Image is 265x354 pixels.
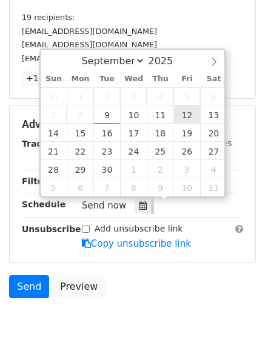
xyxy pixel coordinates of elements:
span: Wed [120,75,147,83]
span: September 12, 2025 [173,105,200,124]
a: +16 more [22,71,73,86]
span: September 4, 2025 [147,87,173,105]
span: September 6, 2025 [200,87,227,105]
span: September 29, 2025 [67,160,93,178]
span: October 9, 2025 [147,178,173,196]
span: Fri [173,75,200,83]
span: September 9, 2025 [93,105,120,124]
span: September 13, 2025 [200,105,227,124]
span: September 15, 2025 [67,124,93,142]
span: August 31, 2025 [41,87,67,105]
strong: Unsubscribe [22,224,81,234]
small: [EMAIL_ADDRESS][DOMAIN_NAME] [22,40,157,49]
span: September 3, 2025 [120,87,147,105]
span: October 3, 2025 [173,160,200,178]
span: Tue [93,75,120,83]
span: October 7, 2025 [93,178,120,196]
iframe: Chat Widget [204,296,265,354]
span: Send now [82,200,127,211]
span: September 17, 2025 [120,124,147,142]
span: Thu [147,75,173,83]
span: September 27, 2025 [200,142,227,160]
a: Send [9,275,49,298]
span: October 10, 2025 [173,178,200,196]
span: October 8, 2025 [120,178,147,196]
small: [EMAIL_ADDRESS][DOMAIN_NAME] [22,27,157,36]
a: Preview [52,275,106,298]
span: September 7, 2025 [41,105,67,124]
small: 19 recipients: [22,13,75,22]
span: September 25, 2025 [147,142,173,160]
span: September 2, 2025 [93,87,120,105]
span: Sat [200,75,227,83]
span: Mon [67,75,93,83]
span: September 16, 2025 [93,124,120,142]
span: September 5, 2025 [173,87,200,105]
span: September 28, 2025 [41,160,67,178]
span: September 11, 2025 [147,105,173,124]
input: Year [145,55,189,67]
small: [EMAIL_ADDRESS][DOMAIN_NAME] [22,54,157,63]
span: September 14, 2025 [41,124,67,142]
span: October 11, 2025 [200,178,227,196]
strong: Tracking [22,139,62,149]
span: September 21, 2025 [41,142,67,160]
span: September 1, 2025 [67,87,93,105]
span: October 6, 2025 [67,178,93,196]
strong: Filters [22,176,53,186]
span: September 10, 2025 [120,105,147,124]
span: October 1, 2025 [120,160,147,178]
label: Add unsubscribe link [95,222,183,235]
span: September 19, 2025 [173,124,200,142]
span: October 2, 2025 [147,160,173,178]
span: Sun [41,75,67,83]
span: September 8, 2025 [67,105,93,124]
span: October 4, 2025 [200,160,227,178]
h5: Advanced [22,118,243,131]
span: September 18, 2025 [147,124,173,142]
span: September 23, 2025 [93,142,120,160]
a: Copy unsubscribe link [82,238,191,249]
span: September 20, 2025 [200,124,227,142]
span: September 24, 2025 [120,142,147,160]
span: September 22, 2025 [67,142,93,160]
strong: Schedule [22,199,65,209]
span: September 26, 2025 [173,142,200,160]
span: September 30, 2025 [93,160,120,178]
span: October 5, 2025 [41,178,67,196]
